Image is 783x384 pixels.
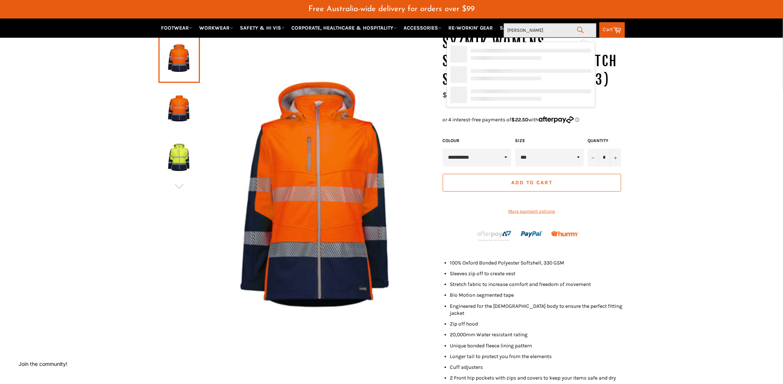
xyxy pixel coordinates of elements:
[450,342,625,349] li: Unique bonded fleece lining pattern
[162,138,196,178] img: SYZMIK Womens Streetworx 2 in 1 Stretch Softshell Jacket (ZJ753) - Workin' Gear
[599,22,625,38] a: Cart
[446,21,496,34] a: RE-WORKIN' GEAR
[450,364,625,371] li: Cuff adjusters
[515,138,584,144] label: Size
[450,374,625,381] li: 2 Front hip pockets with zips and covers to keep your items safe and dry
[476,230,512,242] img: Afterpay-Logo-on-dark-bg_large.png
[450,303,625,317] li: Engineered for the [DEMOGRAPHIC_DATA] body to ensure the perfect fitting jacket
[443,91,467,99] span: $90.00
[588,138,621,144] label: Quantity
[610,149,621,166] button: Increase item quantity by one
[511,179,552,186] span: Add to Cart
[450,259,625,266] li: 100% Oxford Bonded Polyester Softshell, 330 GSM
[588,149,599,166] button: Reduce item quantity by one
[504,23,596,37] input: Search
[401,21,445,34] a: ACCESSORIES
[308,5,475,13] span: Free Australia-wide delivery for orders over $99
[197,21,236,34] a: WORKWEAR
[443,138,512,144] label: COLOUR
[497,21,515,34] a: SALE
[450,281,625,288] li: Stretch fabric to increase comfort and freedom of movement
[450,320,625,327] li: Zip off hood
[162,88,196,129] img: SYZMIK Womens Streetworx 2 in 1 Stretch Softshell Jacket (ZJ753) - Workin' Gear
[443,34,625,89] h1: SYZMIK Womens Streetworx 2 in 1 Stretch Softshell Jacket (ZJ753)
[443,208,621,215] a: More payment options
[450,270,625,277] li: Sleeves zip off to create vest
[521,223,543,245] img: paypal.png
[450,331,625,338] li: 20,000mm Water resistant rating
[158,21,195,34] a: FOOTWEAR
[443,174,621,192] button: Add to Cart
[289,21,400,34] a: CORPORATE, HEALTHCARE & HOSPITALITY
[237,21,288,34] a: SAFETY & HI VIS
[551,231,579,237] img: Humm_core_logo_RGB-01_300x60px_small_195d8312-4386-4de7-b182-0ef9b6303a37.png
[19,361,67,367] button: Join the community!
[200,34,435,367] img: SYZMIK Womens Streetworx 2 in 1 Stretch Softshell Jacket (ZJ753) - Workin' Gear
[450,292,625,299] li: Bio Motion segmented tape
[450,353,625,360] li: Longer tail to protect you from the elements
